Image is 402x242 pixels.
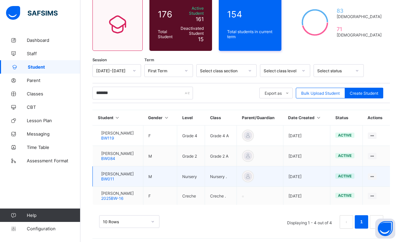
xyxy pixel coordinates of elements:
[196,16,204,22] span: 161
[350,91,378,96] span: Create Student
[27,145,80,150] span: Time Table
[115,115,120,120] i: Sort in Ascending Order
[16,69,62,74] span: [DATE]-[DATE] / First Term
[164,122,179,126] span: ₦ 3,000
[143,126,177,146] td: F
[101,196,123,201] span: 2025BW-16
[33,133,163,138] div: Text Books
[265,91,282,96] span: Export as
[205,126,237,146] td: Grade 4 A
[251,105,285,110] th: qty
[338,153,352,158] span: active
[27,37,80,43] span: Dashboard
[205,110,237,126] th: Class
[27,51,80,56] span: Staff
[27,226,80,231] span: Configuration
[282,215,337,229] li: Displaying 1 - 4 out of 4
[12,156,28,161] span: Discount
[12,181,37,186] span: Amount Paid
[301,91,340,96] span: Bulk Upload Student
[33,116,163,120] div: Exam
[316,115,321,120] i: Sort in Ascending Order
[227,9,273,19] span: 154
[205,187,237,205] td: Creche .
[163,115,169,120] i: Sort in Ascending Order
[164,139,181,143] span: ₦ 14,000
[12,173,56,177] span: Previously Paid Amount
[340,215,353,229] button: prev page
[27,91,80,96] span: Classes
[285,105,367,110] th: amount
[350,110,367,115] span: ₦ 20,000
[101,136,114,141] span: BW119
[101,171,134,176] span: [PERSON_NAME]
[251,115,285,121] td: 1
[101,176,114,181] span: BW011
[227,29,273,39] span: Total students in current term
[176,42,228,49] span: Beckwin International
[240,210,251,215] span: CASH
[33,105,164,110] th: item
[12,218,52,223] span: Payment Recorded By
[375,219,395,239] button: Open asap
[337,7,382,14] span: 83
[148,68,181,73] div: First Term
[33,122,163,126] div: Maintenance
[158,9,176,19] span: 176
[27,158,80,163] span: Assessment Format
[251,138,285,144] td: 1
[190,10,211,19] img: receipt.26f346b57495a98c98ef9b0bc63aa4d8.svg
[33,139,163,143] div: Cardigan
[164,116,179,120] span: ₦ 3,000
[337,14,382,19] span: [DEMOGRAPHIC_DATA]
[27,118,80,123] span: Lesson Plan
[283,146,330,166] td: [DATE]
[27,104,80,110] span: CBT
[338,174,352,178] span: active
[240,164,263,169] span: ₦ 68,000.00
[27,131,80,137] span: Messaging
[143,146,177,166] td: M
[33,110,163,115] div: Tuition
[156,27,177,41] div: Total Student
[103,219,147,224] div: 10 Rows
[16,77,385,82] span: [PERSON_NAME]
[205,146,237,166] td: Grade 2 A
[12,210,44,215] span: Payment Method
[27,78,80,83] span: Parent
[353,127,367,132] span: ₦ 5,000
[144,58,154,62] span: Term
[353,116,367,120] span: ₦ 3,000
[240,189,252,194] span: ₦ 0.00
[164,127,179,132] span: ₦ 5,000
[143,166,177,187] td: M
[338,133,352,138] span: active
[283,166,330,187] td: [DATE]
[362,110,390,126] th: Actions
[101,151,134,156] span: [PERSON_NAME]
[370,215,383,229] li: 下一页
[350,139,367,143] span: ₦ 14,000
[101,156,115,161] span: BW084
[101,191,134,196] span: [PERSON_NAME]
[143,187,177,205] td: F
[350,133,367,138] span: ₦ 23,000
[12,201,38,206] span: Payment Date
[12,189,48,194] span: Amount Remaining
[340,215,353,229] li: 上一页
[92,58,107,62] span: Session
[350,63,381,67] span: Download receipt
[27,213,80,218] span: Help
[240,156,252,161] span: ₦ 0.00
[251,121,285,127] td: 1
[370,215,383,229] button: next page
[283,187,330,205] td: [DATE]
[164,133,181,138] span: ₦ 23,000
[337,26,382,32] span: 71
[96,68,129,73] div: [DATE]-[DATE]
[283,110,330,126] th: Date Created
[240,218,332,223] span: [MEDICAL_DATA][PERSON_NAME] [PERSON_NAME]
[355,215,368,229] li: 1
[237,110,283,126] th: Parent/Guardian
[164,105,251,110] th: unit price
